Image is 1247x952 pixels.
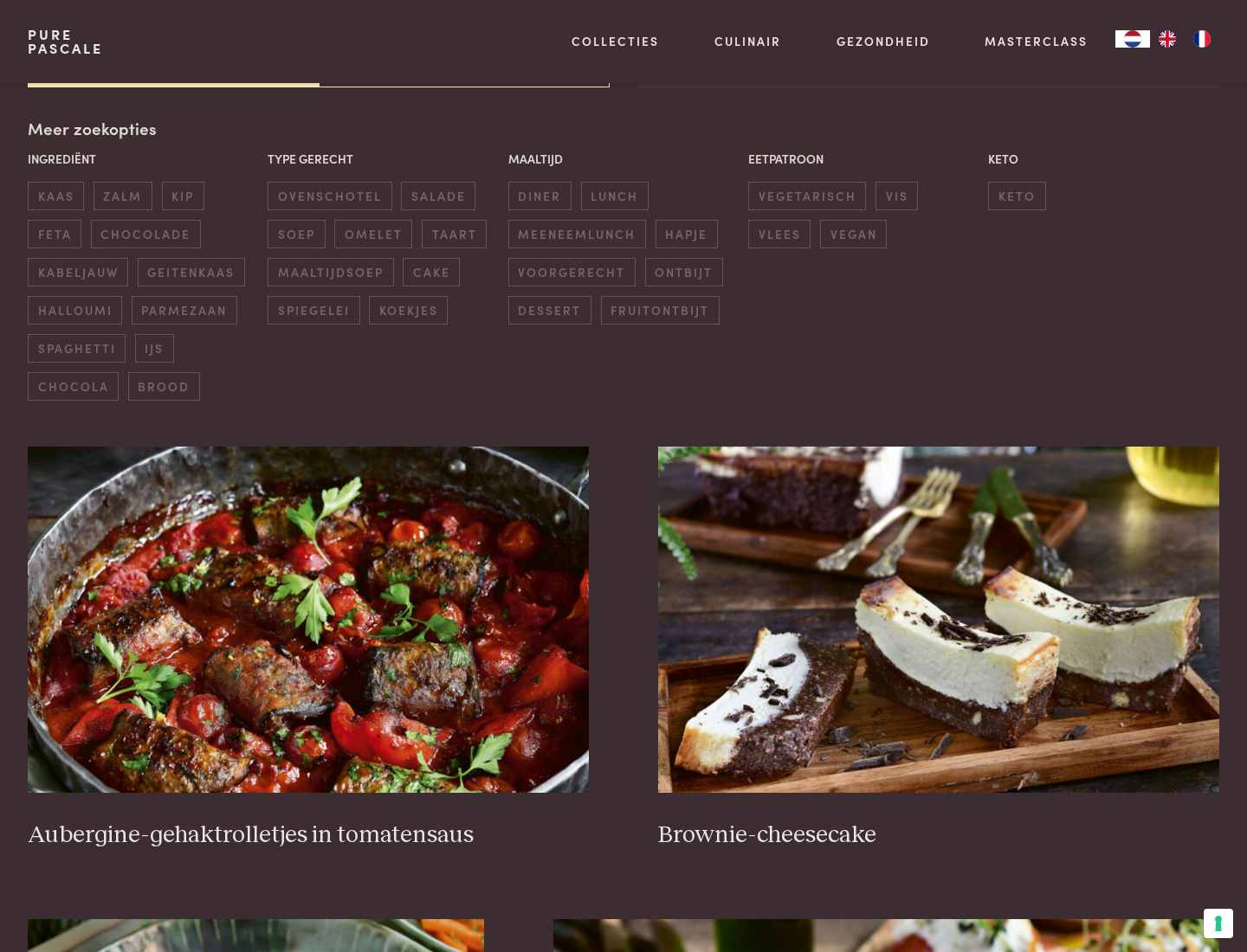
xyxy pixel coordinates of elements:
span: soep [268,220,325,248]
a: Masterclass [985,32,1088,50]
span: spaghetti [28,334,126,363]
ul: Language list [1150,30,1219,48]
span: ovenschotel [268,182,391,210]
p: Keto [988,150,1219,168]
a: Aubergine-gehaktrolletjes in tomatensaus Aubergine-gehaktrolletjes in tomatensaus [28,447,589,850]
span: keto [988,182,1045,210]
div: Language [1115,30,1150,48]
span: maaltijdsoep [268,258,393,286]
a: Collecties [572,32,659,50]
h3: Brownie-cheesecake [658,820,1219,851]
span: feta [28,220,81,248]
span: ijs [135,334,174,363]
p: Type gerecht [268,150,499,168]
span: omelet [334,220,412,248]
span: taart [422,220,487,248]
span: parmezaan [132,296,237,325]
p: Maaltijd [508,150,740,168]
span: chocolade [91,220,201,248]
span: salade [401,182,475,210]
a: Brownie-cheesecake Brownie-cheesecake [658,447,1219,850]
span: dessert [508,296,591,325]
span: halloumi [28,296,122,325]
span: chocola [28,372,119,401]
a: PurePascale [28,28,103,55]
span: cake [403,258,460,286]
img: Brownie-cheesecake [658,447,1219,793]
a: FR [1185,30,1219,48]
span: fruitontbijt [601,296,720,325]
p: Ingrediënt [28,150,259,168]
span: kaas [28,182,84,210]
img: Aubergine-gehaktrolletjes in tomatensaus [28,447,589,793]
span: geitenkaas [138,258,245,286]
button: Uw voorkeuren voor toestemming voor trackingtechnologieën [1204,909,1233,938]
span: lunch [581,182,649,210]
a: NL [1115,30,1150,48]
span: hapje [656,220,718,248]
span: kabeljauw [28,258,128,286]
aside: Language selected: Nederlands [1115,30,1219,48]
span: vis [875,182,918,210]
span: diner [508,182,572,210]
span: ontbijt [645,258,723,286]
span: vegan [820,220,887,248]
p: Eetpatroon [748,150,979,168]
span: meeneemlunch [508,220,646,248]
span: vegetarisch [748,182,866,210]
a: Culinair [714,32,781,50]
span: brood [128,372,200,401]
a: EN [1150,30,1185,48]
span: koekjes [369,296,448,325]
span: voorgerecht [508,258,636,286]
h3: Aubergine-gehaktrolletjes in tomatensaus [28,820,589,851]
span: zalm [94,182,152,210]
span: kip [162,182,204,210]
span: spiegelei [268,296,359,325]
a: Gezondheid [837,32,930,50]
span: vlees [748,220,811,248]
